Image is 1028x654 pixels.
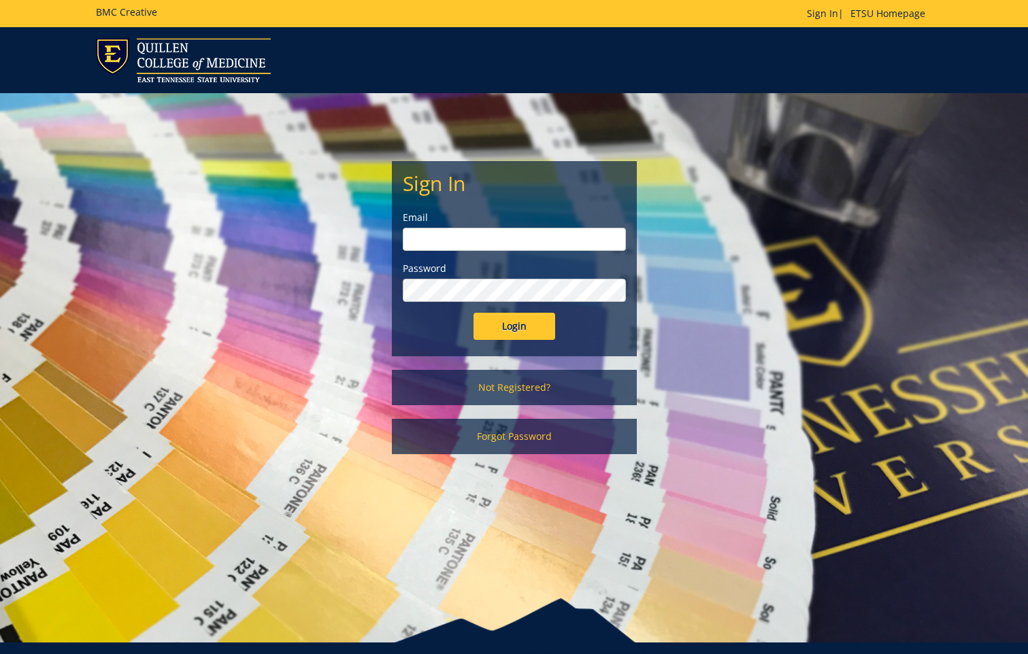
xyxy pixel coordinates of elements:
[403,172,626,194] h2: Sign In
[403,211,626,224] label: Email
[807,7,838,20] a: Sign In
[96,38,271,82] img: ETSU logo
[844,7,932,20] a: ETSU Homepage
[403,262,626,275] label: Password
[807,7,932,20] p: |
[96,7,157,17] h5: BMC Creative
[392,370,637,405] a: Not Registered?
[474,313,555,340] input: Login
[392,419,637,454] a: Forgot Password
